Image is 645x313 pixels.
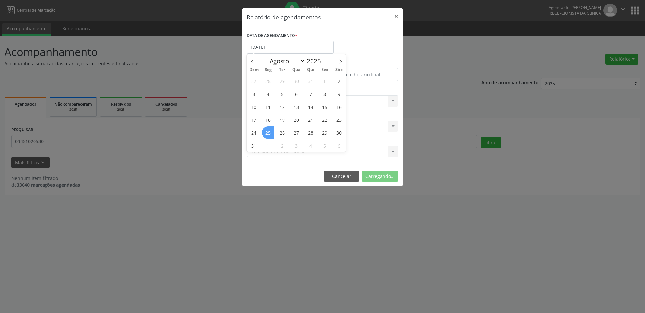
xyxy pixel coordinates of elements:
[276,88,289,100] span: Agosto 5, 2025
[319,75,331,87] span: Agosto 1, 2025
[248,75,260,87] span: Julho 27, 2025
[303,68,318,72] span: Qui
[266,57,305,66] select: Month
[262,126,274,139] span: Agosto 25, 2025
[248,113,260,126] span: Agosto 17, 2025
[324,58,398,68] label: ATÉ
[262,139,274,152] span: Setembro 1, 2025
[248,126,260,139] span: Agosto 24, 2025
[333,113,345,126] span: Agosto 23, 2025
[333,126,345,139] span: Agosto 30, 2025
[332,68,346,72] span: Sáb
[319,100,331,113] span: Agosto 15, 2025
[304,139,317,152] span: Setembro 4, 2025
[290,75,303,87] span: Julho 30, 2025
[248,100,260,113] span: Agosto 10, 2025
[262,75,274,87] span: Julho 28, 2025
[304,113,317,126] span: Agosto 21, 2025
[290,88,303,100] span: Agosto 6, 2025
[248,139,260,152] span: Agosto 31, 2025
[304,75,317,87] span: Julho 31, 2025
[318,68,332,72] span: Sex
[247,31,297,41] label: DATA DE AGENDAMENTO
[247,13,321,21] h5: Relatório de agendamentos
[304,126,317,139] span: Agosto 28, 2025
[262,100,274,113] span: Agosto 11, 2025
[324,171,359,182] button: Cancelar
[275,68,289,72] span: Ter
[247,68,261,72] span: Dom
[276,75,289,87] span: Julho 29, 2025
[290,113,303,126] span: Agosto 20, 2025
[319,113,331,126] span: Agosto 22, 2025
[333,100,345,113] span: Agosto 16, 2025
[276,126,289,139] span: Agosto 26, 2025
[290,100,303,113] span: Agosto 13, 2025
[262,113,274,126] span: Agosto 18, 2025
[276,113,289,126] span: Agosto 19, 2025
[319,139,331,152] span: Setembro 5, 2025
[333,75,345,87] span: Agosto 2, 2025
[290,126,303,139] span: Agosto 27, 2025
[305,57,326,65] input: Year
[319,126,331,139] span: Agosto 29, 2025
[248,88,260,100] span: Agosto 3, 2025
[333,139,345,152] span: Setembro 6, 2025
[261,68,275,72] span: Seg
[319,88,331,100] span: Agosto 8, 2025
[362,171,398,182] button: Carregando...
[290,139,303,152] span: Setembro 3, 2025
[262,88,274,100] span: Agosto 4, 2025
[390,8,403,24] button: Close
[247,41,334,54] input: Selecione uma data ou intervalo
[333,88,345,100] span: Agosto 9, 2025
[276,139,289,152] span: Setembro 2, 2025
[304,100,317,113] span: Agosto 14, 2025
[276,100,289,113] span: Agosto 12, 2025
[304,88,317,100] span: Agosto 7, 2025
[324,68,398,81] input: Selecione o horário final
[289,68,303,72] span: Qua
